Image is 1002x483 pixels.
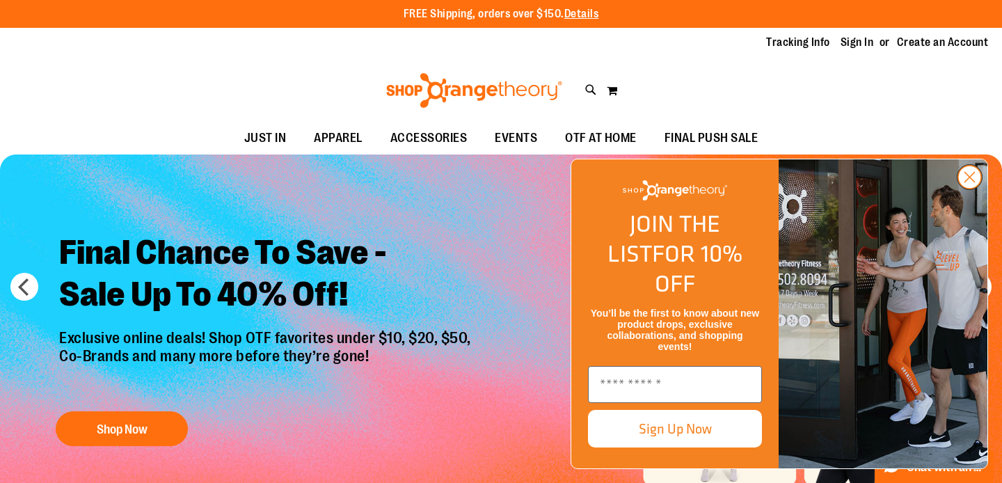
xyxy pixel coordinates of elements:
[557,145,1002,483] div: FLYOUT Form
[56,411,188,446] button: Shop Now
[495,122,537,154] span: EVENTS
[588,410,762,448] button: Sign Up Now
[376,122,482,155] a: ACCESSORIES
[841,35,874,50] a: Sign In
[49,221,485,329] h2: Final Chance To Save - Sale Up To 40% Off!
[314,122,363,154] span: APPAREL
[957,164,983,190] button: Close dialog
[300,122,376,155] a: APPAREL
[384,73,564,108] img: Shop Orangetheory
[766,35,830,50] a: Tracking Info
[652,236,742,301] span: FOR 10% OFF
[897,35,989,50] a: Create an Account
[564,8,599,20] a: Details
[665,122,758,154] span: FINAL PUSH SALE
[481,122,551,155] a: EVENTS
[607,206,720,271] span: JOIN THE LIST
[651,122,772,155] a: FINAL PUSH SALE
[10,273,38,301] button: prev
[49,221,485,453] a: Final Chance To Save -Sale Up To 40% Off! Exclusive online deals! Shop OTF favorites under $10, $...
[623,180,727,200] img: Shop Orangetheory
[591,308,759,352] span: You’ll be the first to know about new product drops, exclusive collaborations, and shopping events!
[390,122,468,154] span: ACCESSORIES
[244,122,287,154] span: JUST IN
[551,122,651,155] a: OTF AT HOME
[779,159,987,468] img: Shop Orangtheory
[404,6,599,22] p: FREE Shipping, orders over $150.
[49,329,485,397] p: Exclusive online deals! Shop OTF favorites under $10, $20, $50, Co-Brands and many more before th...
[230,122,301,155] a: JUST IN
[588,366,762,403] input: Enter email
[565,122,637,154] span: OTF AT HOME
